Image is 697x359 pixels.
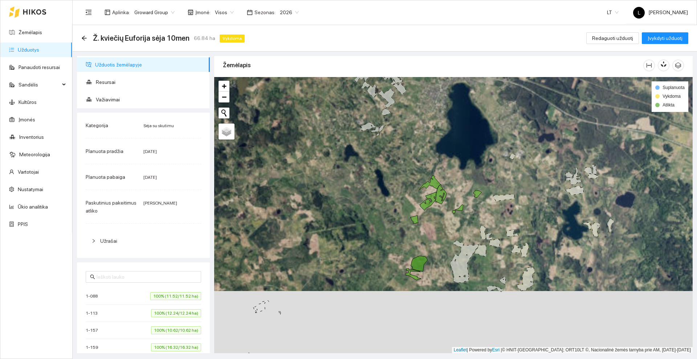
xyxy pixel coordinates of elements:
[86,174,125,180] span: Planuota pabaiga
[18,221,28,227] a: PPIS
[19,152,50,157] a: Meteorologija
[642,32,688,44] button: Įvykdyti užduotį
[112,8,130,16] span: Aplinka :
[86,310,101,317] span: 1-113
[143,175,157,180] span: [DATE]
[638,7,640,19] span: L
[247,9,253,15] span: calendar
[19,64,60,70] a: Panaudoti resursai
[151,309,201,317] span: 100% (12.24/12.24 ha)
[215,7,234,18] span: Visos
[18,47,39,53] a: Užduotys
[19,77,60,92] span: Sandėlis
[222,92,227,101] span: −
[86,293,101,300] span: 1-088
[454,347,467,352] a: Leaflet
[86,344,102,351] span: 1-159
[219,124,235,140] a: Layers
[663,94,681,99] span: Vykdoma
[151,326,201,334] span: 100% (10.62/10.62 ha)
[19,99,37,105] a: Kultūros
[452,347,693,353] div: | Powered by © HNIT-[GEOGRAPHIC_DATA]; ORT10LT ©, Nacionalinė žemės tarnyba prie AM, [DATE]-[DATE]
[633,9,688,15] span: [PERSON_NAME]
[195,8,211,16] span: Įmonė :
[100,238,117,244] span: Užrašai
[280,7,299,18] span: 2026
[18,186,43,192] a: Nustatymai
[86,233,201,249] div: Užrašai
[644,62,655,68] span: column-width
[663,85,685,90] span: Suplanuota
[663,102,674,108] span: Atlikta
[134,7,175,18] span: Groward Group
[143,123,174,128] span: Sėja su skutimu
[143,149,157,154] span: [DATE]
[97,273,197,281] input: Ieškoti lauko
[91,239,96,243] span: right
[19,134,44,140] a: Inventorius
[105,9,110,15] span: layout
[220,35,245,43] span: Vykdoma
[188,9,193,15] span: shop
[219,108,229,118] button: Initiate a new search
[96,92,204,107] span: Važiavimai
[85,9,92,16] span: menu-fold
[643,60,655,71] button: column-width
[607,7,619,18] span: LT
[151,343,201,351] span: 100% (16.32/16.32 ha)
[223,55,643,76] div: Žemėlapis
[81,35,87,41] span: arrow-left
[95,57,204,72] span: Užduotis žemėlapyje
[18,204,48,210] a: Ūkio analitika
[19,29,42,35] a: Žemėlapis
[86,327,102,334] span: 1-157
[586,32,639,44] button: Redaguoti užduotį
[219,92,229,102] a: Zoom out
[90,274,95,279] span: search
[501,347,502,352] span: |
[150,292,201,300] span: 100% (11.52/11.52 ha)
[592,34,633,42] span: Redaguoti užduotį
[586,35,639,41] a: Redaguoti užduotį
[18,169,39,175] a: Vartotojai
[254,8,276,16] span: Sezonas :
[222,81,227,90] span: +
[86,200,136,214] span: Paskutinius pakeitimus atliko
[492,347,500,352] a: Esri
[81,5,96,20] button: menu-fold
[219,81,229,92] a: Zoom in
[648,34,682,42] span: Įvykdyti užduotį
[86,148,123,154] span: Planuota pradžia
[86,122,108,128] span: Kategorija
[194,34,215,42] span: 66.84 ha
[93,32,189,44] span: Ž. kviečių Euforija sėja 10men
[81,35,87,41] div: Atgal
[96,75,204,89] span: Resursai
[19,117,35,122] a: Įmonės
[143,201,177,206] span: [PERSON_NAME]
